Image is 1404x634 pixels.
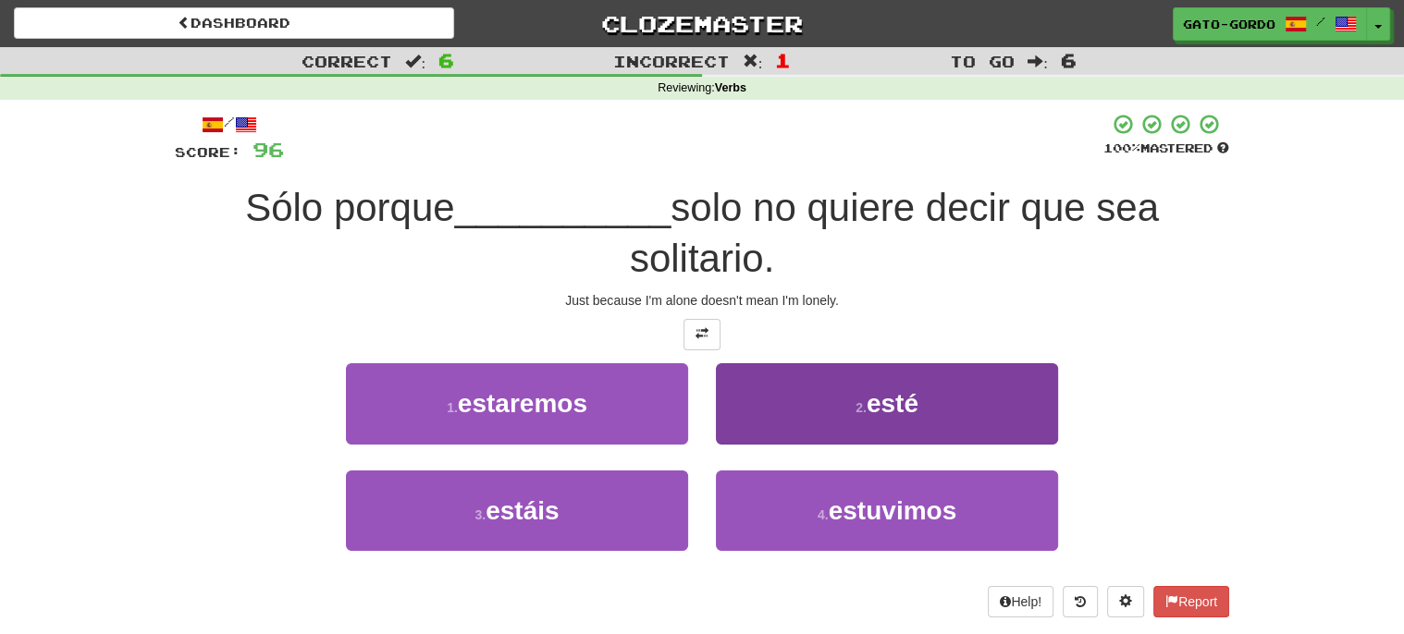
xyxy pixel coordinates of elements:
button: 4.estuvimos [716,470,1058,551]
a: Dashboard [14,7,454,39]
span: : [1028,54,1048,69]
span: 1 [775,49,791,71]
span: esté [867,389,918,418]
span: estaremos [458,389,587,418]
small: 2 . [856,400,867,415]
span: 96 [252,138,284,161]
small: 4 . [818,507,829,522]
button: Toggle translation (alt+t) [684,319,720,350]
small: 3 . [474,507,486,522]
button: Help! [988,586,1053,617]
span: 6 [1061,49,1077,71]
span: Correct [302,52,392,70]
a: Gato-Gordo / [1173,7,1367,41]
span: solo no quiere decir que sea solitario. [630,186,1159,280]
button: Round history (alt+y) [1063,586,1098,617]
button: Report [1153,586,1229,617]
span: estáis [486,496,559,525]
div: / [175,113,284,136]
strong: Verbs [715,81,746,94]
span: Incorrect [613,52,730,70]
small: 1 . [447,400,458,415]
span: 100 % [1103,140,1140,155]
span: To go [950,52,1015,70]
div: Just because I'm alone doesn't mean I'm lonely. [175,291,1229,310]
span: estuvimos [829,496,957,525]
a: Clozemaster [482,7,922,40]
span: : [743,54,763,69]
span: Score: [175,144,241,160]
span: Gato-Gordo [1183,16,1275,32]
span: / [1316,15,1325,28]
button: 1.estaremos [346,363,688,444]
span: : [405,54,425,69]
div: Mastered [1103,140,1229,157]
span: __________ [455,186,671,229]
span: Sólo porque [245,186,455,229]
button: 3.estáis [346,470,688,551]
span: 6 [438,49,454,71]
button: 2.esté [716,363,1058,444]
